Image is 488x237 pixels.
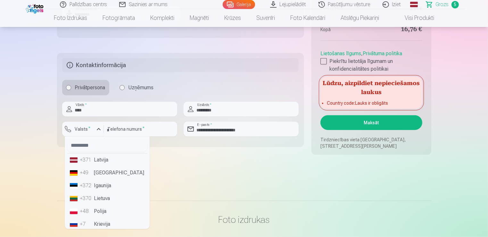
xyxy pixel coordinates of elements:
[320,50,361,57] a: Lietošanas līgums
[67,205,147,218] li: Polija
[143,9,182,27] a: Komplekti
[80,207,93,215] div: +48
[80,220,93,228] div: +7
[320,57,422,73] label: Piekrītu lietotāja līgumam un konfidencialitātes politikai
[333,9,387,27] a: Atslēgu piekariņi
[67,179,147,192] li: Igaunija
[320,25,368,34] dt: Kopā
[62,136,104,142] div: Lauks ir obligāts
[67,192,147,205] li: Lietuva
[363,50,402,57] a: Privātuma politika
[67,218,147,231] li: Krievija
[62,122,104,136] button: Valsts*
[80,195,93,202] div: +370
[46,9,95,27] a: Foto izdrukas
[217,9,249,27] a: Krūzes
[80,156,93,164] div: +371
[62,58,299,72] h5: Kontaktinformācija
[95,9,143,27] a: Fotogrāmata
[62,80,109,95] label: Privātpersona
[451,1,459,8] span: 5
[436,1,449,8] span: Grozs
[387,9,442,27] a: Visi produkti
[66,85,71,90] input: Privātpersona
[120,85,125,90] input: Uzņēmums
[62,214,426,225] h3: Foto izdrukas
[375,25,422,34] dd: 16,76 €
[80,169,93,177] div: +49
[320,77,422,97] h5: Lūdzu, aizpildiet nepieciešamos laukus
[67,166,147,179] li: [GEOGRAPHIC_DATA]
[249,9,283,27] a: Suvenīri
[26,3,45,13] img: /fa1
[182,9,217,27] a: Magnēti
[320,115,422,130] button: Maksāt
[116,80,158,95] label: Uzņēmums
[320,47,422,73] div: ,
[283,9,333,27] a: Foto kalendāri
[320,136,422,149] p: Tirdzniecības vieta [GEOGRAPHIC_DATA], [STREET_ADDRESS][PERSON_NAME]
[80,182,93,189] div: +372
[72,126,93,132] label: Valsts
[67,154,147,166] li: Latvija
[327,100,416,106] li: Country code : Lauks ir obligāts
